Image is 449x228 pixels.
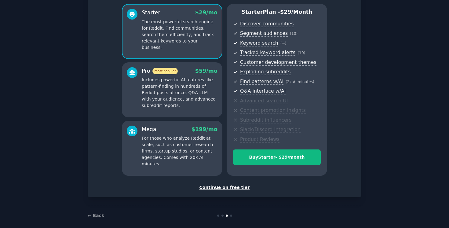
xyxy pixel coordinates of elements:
button: BuyStarter- $29/month [233,149,321,165]
span: $ 59 /mo [195,68,217,74]
span: Segment audiences [240,30,288,37]
span: Discover communities [240,21,294,27]
span: Find patterns w/AI [240,79,283,85]
span: Advanced search UI [240,98,288,104]
span: Q&A interface w/AI [240,88,286,94]
span: ( 10 ) [290,31,298,36]
span: ( 10 ) [298,51,305,55]
span: ( ∞ ) [280,41,287,46]
div: Pro [142,67,178,75]
span: ( 2k AI minutes ) [286,80,314,84]
a: ← Back [88,213,104,218]
div: Mega [142,126,156,133]
span: Keyword search [240,40,278,46]
p: Starter Plan - [233,8,321,16]
span: Exploding subreddits [240,69,290,75]
div: Continue on free tier [94,184,355,191]
span: $ 199 /mo [192,126,217,132]
span: Customer development themes [240,59,316,66]
div: Buy Starter - $ 29 /month [233,154,320,160]
span: Product Reviews [240,136,279,143]
div: Starter [142,9,160,17]
span: most popular [152,68,178,74]
span: $ 29 /mo [195,9,217,16]
span: Content promotion insights [240,107,306,114]
span: Subreddit influencers [240,117,291,123]
span: Slack/Discord integration [240,127,301,133]
span: Tracked keyword alerts [240,50,295,56]
p: The most powerful search engine for Reddit. Find communities, search them efficiently, and track ... [142,19,217,51]
p: Includes powerful AI features like pattern-finding in hundreds of Reddit posts at once, Q&A LLM w... [142,77,217,109]
span: $ 29 /month [280,9,312,15]
p: For those who analyze Reddit at scale, such as customer research firms, startup studios, or conte... [142,135,217,167]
